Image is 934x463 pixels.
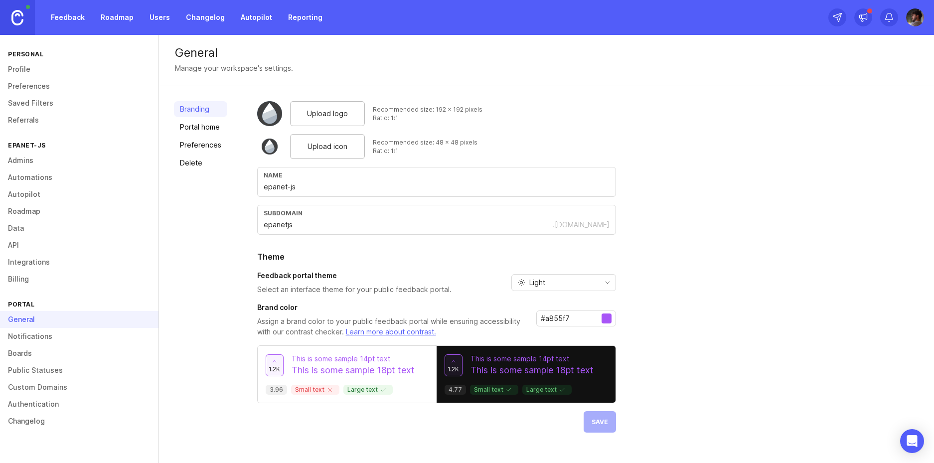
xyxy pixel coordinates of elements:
[235,8,278,26] a: Autopilot
[175,47,918,59] div: General
[295,386,335,394] p: Small text
[448,365,459,373] span: 1.2k
[906,8,924,26] img: Sam Payá
[257,271,452,281] h3: Feedback portal theme
[526,386,568,394] p: Large text
[269,365,280,373] span: 1.2k
[264,209,610,217] div: subdomain
[373,147,477,155] div: Ratio: 1:1
[470,364,594,377] p: This is some sample 18pt text
[346,327,436,336] a: Learn more about contrast.
[45,8,91,26] a: Feedback
[180,8,231,26] a: Changelog
[900,429,924,453] div: Open Intercom Messenger
[257,251,616,263] h2: Theme
[470,354,594,364] p: This is some sample 14pt text
[266,354,284,376] button: 1.2k
[257,316,528,337] p: Assign a brand color to your public feedback portal while ensuring accessibility with our contras...
[264,219,553,230] input: Subdomain
[529,277,545,288] span: Light
[257,303,528,312] h3: Brand color
[174,137,227,153] a: Preferences
[174,119,227,135] a: Portal home
[292,364,415,377] p: This is some sample 18pt text
[373,114,482,122] div: Ratio: 1:1
[373,105,482,114] div: Recommended size: 192 x 192 pixels
[347,386,389,394] p: Large text
[292,354,415,364] p: This is some sample 14pt text
[174,155,227,171] a: Delete
[373,138,477,147] div: Recommended size: 48 x 48 pixels
[270,386,283,394] p: 3.96
[511,274,616,291] div: toggle menu
[257,285,452,295] p: Select an interface theme for your public feedback portal.
[175,63,293,74] div: Manage your workspace's settings.
[282,8,328,26] a: Reporting
[445,354,463,376] button: 1.2k
[474,386,514,394] p: Small text
[600,279,616,287] svg: toggle icon
[308,141,347,152] span: Upload icon
[264,171,610,179] div: Name
[517,279,525,287] svg: prefix icon Sun
[553,220,610,230] div: .[DOMAIN_NAME]
[11,10,23,25] img: Canny Home
[174,101,227,117] a: Branding
[449,386,462,394] p: 4.77
[307,108,348,119] span: Upload logo
[95,8,140,26] a: Roadmap
[144,8,176,26] a: Users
